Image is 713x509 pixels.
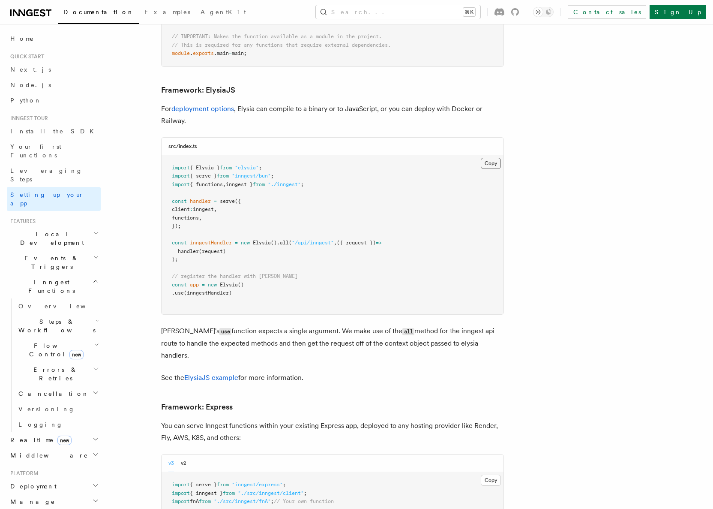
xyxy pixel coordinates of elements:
a: Overview [15,298,101,314]
p: You can serve Inngest functions within your existing Express app, deployed to any hosting provide... [161,420,504,444]
span: ; [301,181,304,187]
span: ({ request }) [337,240,376,246]
button: v3 [168,455,174,472]
p: For , Elysia can compile to a binary or to JavaScript, or you can deploy with Docker or Railway. [161,103,504,127]
span: // register the handler with [PERSON_NAME] [172,273,298,279]
span: Python [10,97,42,104]
span: Events & Triggers [7,254,93,271]
span: { functions [190,181,223,187]
span: Errors & Retries [15,365,93,383]
span: ; [259,165,262,171]
a: Framework: Express [161,401,233,413]
div: Inngest Functions [7,298,101,432]
a: Node.js [7,77,101,93]
span: fnA [190,498,199,504]
span: ; [304,490,307,496]
p: [PERSON_NAME]'s function expects a single argument. We make use of the method for the inngest api... [161,325,504,361]
span: "./src/inngest/client" [238,490,304,496]
button: Flow Controlnew [15,338,101,362]
span: const [172,198,187,204]
a: Home [7,31,101,46]
a: Leveraging Steps [7,163,101,187]
span: import [172,482,190,488]
code: all [402,328,414,335]
span: ({ [235,198,241,204]
span: module [172,50,190,56]
span: Overview [18,303,107,310]
span: Documentation [63,9,134,15]
a: Next.js [7,62,101,77]
span: handler [190,198,211,204]
kbd: ⌘K [463,8,475,16]
span: inngest } [226,181,253,187]
span: from [217,482,229,488]
span: functions [172,215,199,221]
a: Framework: ElysiaJS [161,84,235,96]
span: inngest [193,206,214,212]
span: AgentKit [201,9,246,15]
span: // This is required for any functions that require external dependencies. [172,42,391,48]
span: app [190,282,199,288]
span: Realtime [7,436,72,444]
span: ; [271,173,274,179]
span: : [190,206,193,212]
span: .all [277,240,289,246]
a: Documentation [58,3,139,24]
span: , [334,240,337,246]
span: = [214,198,217,204]
span: Setting up your app [10,191,84,207]
span: client [172,206,190,212]
span: main; [232,50,247,56]
a: ElysiaJS example [184,373,238,382]
span: "/api/inngest" [292,240,334,246]
button: v2 [181,455,186,472]
span: Quick start [7,53,44,60]
span: "elysia" [235,165,259,171]
span: exports [193,50,214,56]
span: import [172,490,190,496]
button: Realtimenew [7,432,101,448]
span: Flow Control [15,341,94,358]
span: Install the SDK [10,128,99,135]
a: Examples [139,3,195,23]
span: (inngestHandler) [184,290,232,296]
span: import [172,165,190,171]
span: Your first Functions [10,143,61,159]
span: () [271,240,277,246]
button: Toggle dark mode [533,7,554,17]
span: Node.js [10,81,51,88]
span: // IMPORTANT: Makes the function available as a module in the project. [172,33,382,39]
span: serve [220,198,235,204]
span: Cancellation [15,389,89,398]
span: "inngest/bun" [232,173,271,179]
span: inngestHandler [190,240,232,246]
span: ( [289,240,292,246]
a: AgentKit [195,3,251,23]
span: Steps & Workflows [15,317,96,334]
span: import [172,173,190,179]
span: Elysia [220,282,238,288]
span: , [223,181,226,187]
span: Manage [7,497,55,506]
span: from [220,165,232,171]
span: handler [178,248,199,254]
span: const [172,282,187,288]
span: from [217,173,229,179]
span: new [241,240,250,246]
span: = [202,282,205,288]
span: Examples [144,9,190,15]
span: { serve } [190,173,217,179]
span: , [214,206,217,212]
a: Versioning [15,401,101,417]
span: from [199,498,211,504]
p: See the for more information. [161,372,504,384]
span: => [376,240,382,246]
span: (request) [199,248,226,254]
span: { Elysia } [190,165,220,171]
a: Setting up your app [7,187,101,211]
span: , [199,215,202,221]
span: .use [172,290,184,296]
span: ; [271,498,274,504]
span: Deployment [7,482,57,491]
span: Local Development [7,230,93,247]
